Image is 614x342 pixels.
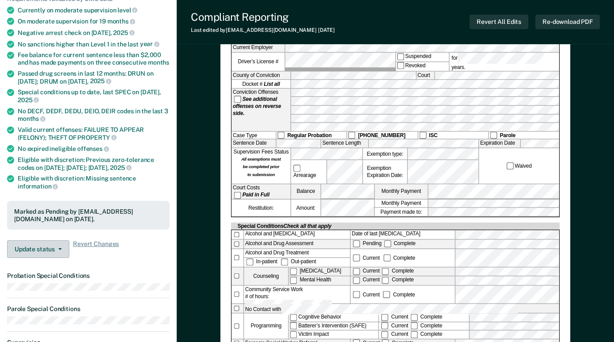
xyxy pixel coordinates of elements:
[18,126,170,141] div: Valid current offenses: FAILURE TO APPEAR (FELONY); THEFT OF
[380,314,409,320] label: Current
[191,11,335,23] div: Compliant Reporting
[451,53,558,71] label: for years.
[18,17,170,25] div: On moderate supervision for 19
[352,268,381,274] label: Current
[375,200,428,208] label: Monthly Payment
[363,148,407,159] label: Exemption type:
[382,277,389,284] input: Complete
[231,148,290,184] div: Supervision Fees Status
[318,27,335,33] span: [DATE]
[375,184,428,199] label: Monthly Payment
[410,323,417,330] input: Complete
[290,268,297,275] input: [MEDICAL_DATA]
[191,27,335,33] div: Last edited by [EMAIL_ADDRESS][DOMAIN_NAME]
[284,223,331,229] span: Check all that apply
[289,267,350,276] label: [MEDICAL_DATA]
[290,331,297,338] input: Victim Impact
[381,331,388,338] input: Current
[246,259,254,266] input: In-patient
[289,330,379,338] label: Victim Impact
[429,132,437,138] strong: ISC
[283,304,518,315] input: No Contact with
[244,230,350,239] div: Alcohol and [MEDICAL_DATA]
[264,81,280,87] strong: List all
[280,259,317,265] label: Out-patient
[353,268,360,275] input: Current
[236,223,333,230] div: Special Conditions
[18,51,170,66] div: Fee balance for current sentence less than $2,000 and has made payments on three consecutive
[18,156,170,171] div: Eligible with discretion: Previous zero-tolerance codes on [DATE]; [DATE]; [DATE],
[352,255,381,261] label: Current
[396,53,449,61] label: Suspended
[290,323,297,330] input: Batterer’s Intervention (SAFE)
[281,259,288,266] input: Out-patient
[321,140,368,148] label: Sentence Length
[382,292,416,297] div: Complete
[353,277,360,284] input: Current
[233,96,281,117] strong: See additional offenses on reverse side.
[7,240,69,258] button: Update status
[506,163,513,170] input: Waived
[470,15,528,29] button: Revert All Edits
[505,162,533,170] label: Waived
[383,291,390,298] input: Complete
[410,314,417,321] input: Complete
[231,44,284,52] label: Current Employer
[110,164,131,171] span: 2025
[90,77,111,85] span: 2025
[231,132,276,139] div: Case Type
[382,255,416,261] label: Complete
[245,259,280,265] label: In-patient
[18,6,170,14] div: Currently on moderate supervision
[18,70,170,85] div: Passed drug screens in last 12 months: DRUN on [DATE]; DRUM on [DATE],
[479,140,520,148] label: Expiration Date
[352,277,381,283] label: Current
[292,165,326,179] label: Arrearage
[353,240,360,247] input: Pending
[416,71,434,79] label: Court
[107,18,135,25] span: months
[290,314,297,321] input: Cognitive Behavior
[458,53,544,64] input: for years.
[18,183,58,190] span: information
[382,268,389,275] input: Complete
[244,267,288,285] div: Counseling
[409,314,443,320] label: Complete
[242,81,280,88] span: Docket #
[244,286,350,304] div: Community Service Work # of hours:
[244,313,288,338] div: Programming
[383,240,417,246] label: Complete
[289,277,350,285] label: Mental Health
[363,160,407,184] div: Exemption Expiration Date:
[353,255,360,262] input: Current
[77,145,109,152] span: offenses
[18,96,39,104] span: 2025
[77,134,117,141] span: PROPERTY
[241,157,281,177] strong: All exemptions must be completed prior to submission
[381,277,415,283] label: Complete
[18,88,170,104] div: Special conditions up to date, last SPEC on [DATE],
[291,200,321,216] label: Amount:
[352,240,383,246] label: Pending
[243,192,269,198] strong: Paid in Full
[375,208,428,216] label: Payment made to:
[244,249,350,257] div: Alcohol and Drug Treatment
[244,240,350,249] div: Alcohol and Drug Assessment
[73,240,119,258] span: Revert Changes
[234,96,241,103] input: See additional offenses on reverse side.
[277,132,284,139] input: Regular Probation
[234,192,241,199] input: Paid in Full
[244,304,559,313] label: No Contact with
[384,240,391,247] input: Complete
[358,132,406,138] strong: [PHONE_NUMBER]
[291,184,321,199] label: Balance
[349,132,356,139] input: [PHONE_NUMBER]
[113,29,134,36] span: 2025
[231,200,290,216] div: Restitution:
[18,29,170,37] div: Negative arrest check on [DATE],
[289,313,379,321] label: Cognitive Behavior
[419,132,426,139] input: ISC
[7,272,170,280] dt: Probation Special Conditions
[500,132,515,138] strong: Parole
[231,88,290,131] div: Conviction Offenses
